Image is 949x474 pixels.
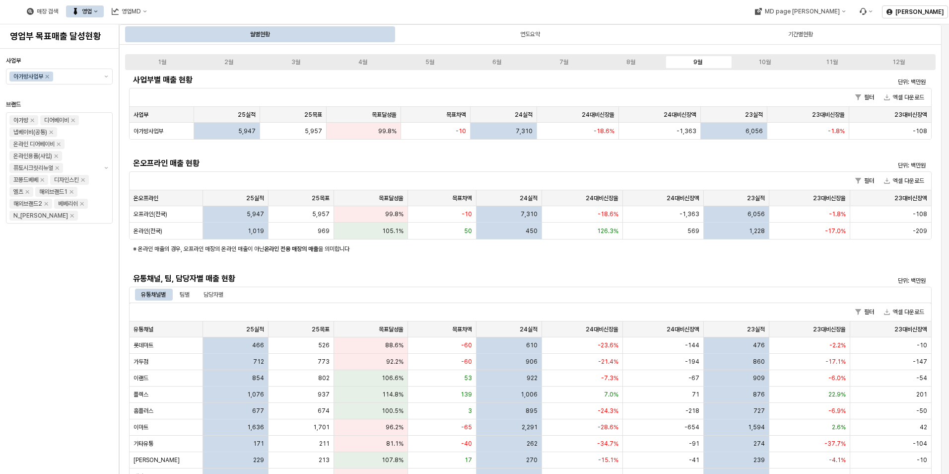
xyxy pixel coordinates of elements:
div: 온라인용품(사입) [13,151,52,161]
span: 139 [461,391,472,398]
div: Remove 디어베이비 [71,118,75,122]
p: [PERSON_NAME] [895,8,944,16]
span: -104 [913,440,927,448]
span: 6,056 [747,210,765,218]
h5: 온오프라인 매출 현황 [133,158,727,168]
span: -60 [461,341,472,349]
span: 53 [464,374,472,382]
span: 2,291 [522,423,538,431]
span: 25목표 [304,111,322,119]
button: 제안 사항 표시 [100,69,112,84]
div: 냅베이비(공통) [13,127,47,137]
div: 7월 [559,59,568,66]
span: 727 [753,407,765,415]
div: Remove 아가방사업부 [45,75,49,79]
span: -18.6% [594,127,614,135]
button: 제안 사항 표시 [100,113,112,223]
span: 99.8% [385,210,404,218]
span: -209 [913,227,927,235]
div: Remove 퓨토시크릿리뉴얼 [55,166,59,170]
span: 25목표 [312,194,330,202]
span: 유통채널 [134,325,153,333]
span: 213 [319,456,330,464]
h5: 유통채널, 팀, 담당자별 매출 현황 [133,274,727,284]
button: 필터 [851,175,878,187]
span: -108 [913,210,927,218]
span: 96.2% [386,423,404,431]
div: 팀별 [174,289,196,301]
span: 854 [252,374,264,382]
span: 가두점 [134,358,148,366]
span: 876 [753,391,765,398]
label: 2월 [196,58,263,67]
h4: 영업부 목표매출 달성현황 [10,31,109,41]
span: -6.9% [828,407,846,415]
span: -6.0% [828,374,846,382]
div: 3월 [291,59,300,66]
button: 영업MD [106,5,153,17]
div: Remove 베베리쉬 [80,202,84,206]
span: 270 [526,456,538,464]
div: Remove 온라인 디어베이비 [57,142,61,146]
span: 목표차액 [446,111,466,119]
button: 영업 [66,5,104,17]
div: 기간별현황 [788,28,813,40]
span: -10 [917,341,927,349]
div: 매장 검색 [21,5,64,17]
strong: 온라인 전용 매장의 매출 [264,245,318,252]
span: 450 [526,227,538,235]
button: 필터 [851,306,878,318]
span: 25실적 [246,194,264,202]
span: 25실적 [246,325,264,333]
span: 이랜드 [134,374,148,382]
span: 오프라인(전국) [134,210,167,218]
label: 1월 [129,58,196,67]
div: 디어베이비 [44,115,69,125]
label: 9월 [664,58,731,67]
div: 영업 [82,8,92,15]
div: Menu item 6 [853,5,878,17]
span: 466 [252,341,264,349]
span: 아가방사업부 [134,127,163,135]
span: 24대비신장액 [667,194,699,202]
span: 201 [916,391,927,398]
div: 아가방사업부 [13,72,43,81]
div: 월별현황 [126,26,394,42]
div: 12월 [892,59,905,66]
div: 담당자별 [203,289,223,301]
label: 8월 [597,58,664,67]
span: -65 [461,423,472,431]
span: -23.6% [598,341,618,349]
div: 기간별현황 [667,26,935,42]
span: 온라인(전국) [134,227,162,235]
span: 526 [318,341,330,349]
span: -21.4% [598,358,618,366]
span: -147 [913,358,927,366]
div: 아가방 [13,115,28,125]
span: -28.6% [598,423,618,431]
div: 해외브랜드1 [39,187,68,197]
span: 23대비신장율 [812,111,845,119]
span: 이마트 [134,423,148,431]
button: 엑셀 다운로드 [880,175,928,187]
p: 단위: 백만원 [737,78,926,86]
span: 24실적 [520,325,538,333]
span: -10 [917,456,927,464]
div: 5월 [425,59,434,66]
span: 239 [753,456,765,464]
span: 712 [253,358,264,366]
button: 엑셀 다운로드 [880,91,928,103]
label: 7월 [531,58,598,67]
span: -18.6% [598,210,618,218]
span: 23대비신장율 [813,325,846,333]
span: 23실적 [745,111,763,119]
span: 895 [526,407,538,415]
span: 25실적 [238,111,256,119]
span: 1,019 [248,227,264,235]
span: 802 [318,374,330,382]
span: 42 [920,423,927,431]
span: -1.8% [829,210,846,218]
span: 24대비신장액 [664,111,696,119]
span: 88.6% [385,341,404,349]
